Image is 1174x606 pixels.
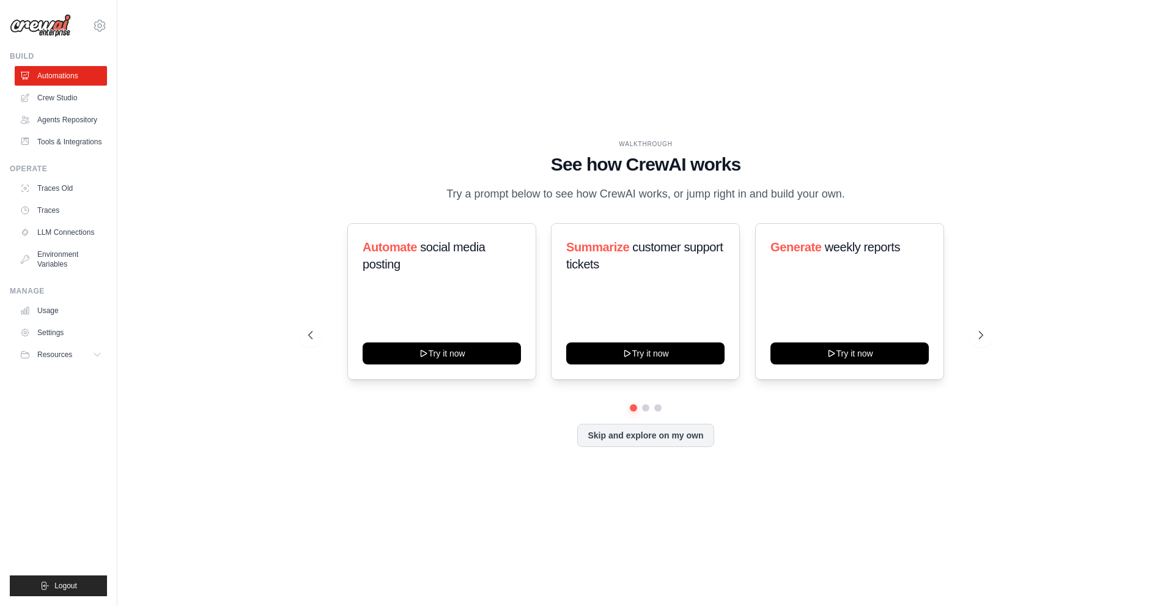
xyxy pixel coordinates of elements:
[566,240,723,271] span: customer support tickets
[10,164,107,174] div: Operate
[363,240,417,254] span: Automate
[15,223,107,242] a: LLM Connections
[15,301,107,320] a: Usage
[308,153,983,176] h1: See how CrewAI works
[10,575,107,596] button: Logout
[566,240,629,254] span: Summarize
[15,132,107,152] a: Tools & Integrations
[308,139,983,149] div: WALKTHROUGH
[15,323,107,342] a: Settings
[15,201,107,220] a: Traces
[440,185,851,203] p: Try a prompt below to see how CrewAI works, or jump right in and build your own.
[54,581,77,591] span: Logout
[363,342,521,364] button: Try it now
[15,66,107,86] a: Automations
[10,286,107,296] div: Manage
[824,240,899,254] span: weekly reports
[15,88,107,108] a: Crew Studio
[15,245,107,274] a: Environment Variables
[770,342,929,364] button: Try it now
[10,14,71,37] img: Logo
[15,345,107,364] button: Resources
[15,110,107,130] a: Agents Repository
[363,240,485,271] span: social media posting
[577,424,714,447] button: Skip and explore on my own
[15,179,107,198] a: Traces Old
[770,240,822,254] span: Generate
[37,350,72,360] span: Resources
[566,342,725,364] button: Try it now
[10,51,107,61] div: Build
